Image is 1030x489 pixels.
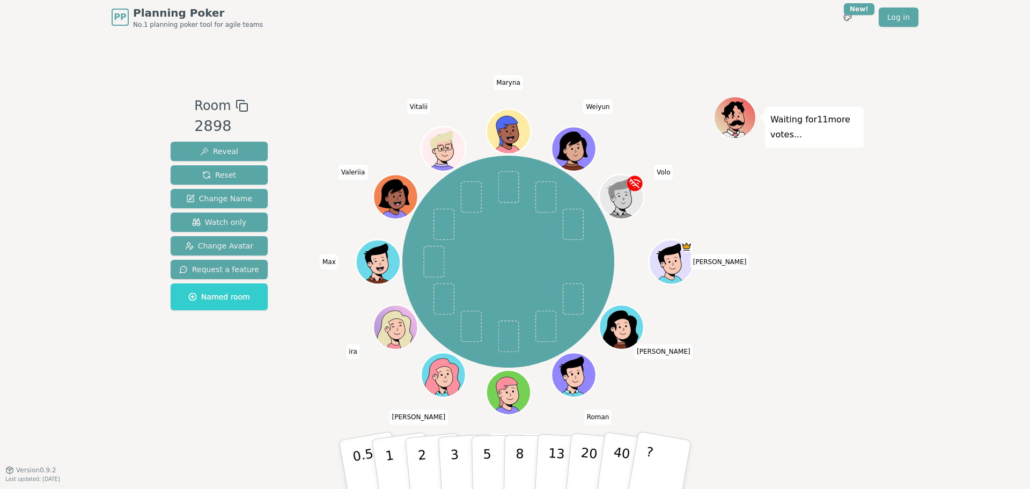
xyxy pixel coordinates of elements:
[473,434,544,449] span: Click to change your name
[114,11,126,24] span: PP
[320,254,339,269] span: Click to change your name
[654,164,673,179] span: Click to change your name
[838,8,857,27] button: New!
[339,164,367,179] span: Click to change your name
[389,410,448,425] span: Click to change your name
[202,170,236,180] span: Reset
[194,115,248,137] div: 2898
[192,217,247,228] span: Watch only
[171,213,268,232] button: Watch only
[583,99,612,114] span: Click to change your name
[5,476,60,482] span: Last updated: [DATE]
[185,240,254,251] span: Change Avatar
[171,142,268,161] button: Reveal
[690,254,749,269] span: Click to change your name
[171,189,268,208] button: Change Name
[112,5,263,29] a: PPPlanning PokerNo.1 planning poker tool for agile teams
[5,466,56,475] button: Version0.9.2
[171,236,268,256] button: Change Avatar
[770,112,858,142] p: Waiting for 11 more votes...
[186,193,252,204] span: Change Name
[200,146,238,157] span: Reveal
[171,283,268,310] button: Named room
[16,466,56,475] span: Version 0.9.2
[171,165,268,185] button: Reset
[188,291,250,302] span: Named room
[634,344,693,359] span: Click to change your name
[194,96,231,115] span: Room
[494,75,523,90] span: Click to change your name
[346,344,360,359] span: Click to change your name
[133,20,263,29] span: No.1 planning poker tool for agile teams
[844,3,874,15] div: New!
[179,264,259,275] span: Request a feature
[879,8,918,27] a: Log in
[171,260,268,279] button: Request a feature
[407,99,430,114] span: Click to change your name
[133,5,263,20] span: Planning Poker
[584,410,612,425] span: Click to change your name
[488,371,529,413] button: Click to change your avatar
[681,241,692,252] span: Gunnar is the host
